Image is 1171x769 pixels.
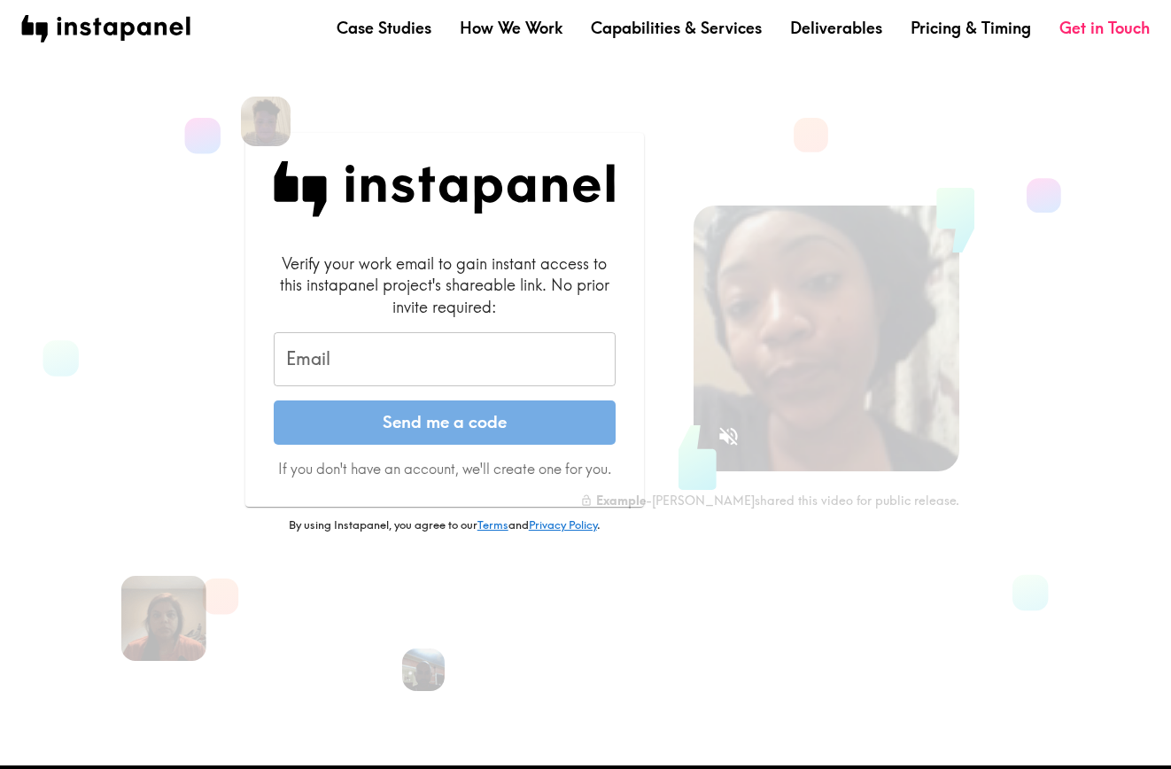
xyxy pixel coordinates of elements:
a: Capabilities & Services [591,17,762,39]
img: Liam [241,97,291,146]
b: Example [596,493,646,509]
button: Send me a code [274,400,616,445]
a: Deliverables [790,17,882,39]
a: How We Work [460,17,562,39]
a: Case Studies [337,17,431,39]
img: instapanel [21,15,190,43]
p: If you don't have an account, we'll create one for you. [274,459,616,478]
a: Pricing & Timing [911,17,1031,39]
button: Sound is off [710,417,748,455]
img: Instapanel [274,161,616,217]
a: Privacy Policy [529,517,597,532]
img: Ari [402,649,445,691]
p: By using Instapanel, you agree to our and . [245,517,644,533]
a: Get in Touch [1059,17,1150,39]
img: Trish [121,576,206,661]
div: - [PERSON_NAME] shared this video for public release. [580,493,959,509]
a: Terms [477,517,508,532]
div: Verify your work email to gain instant access to this instapanel project's shareable link. No pri... [274,252,616,318]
